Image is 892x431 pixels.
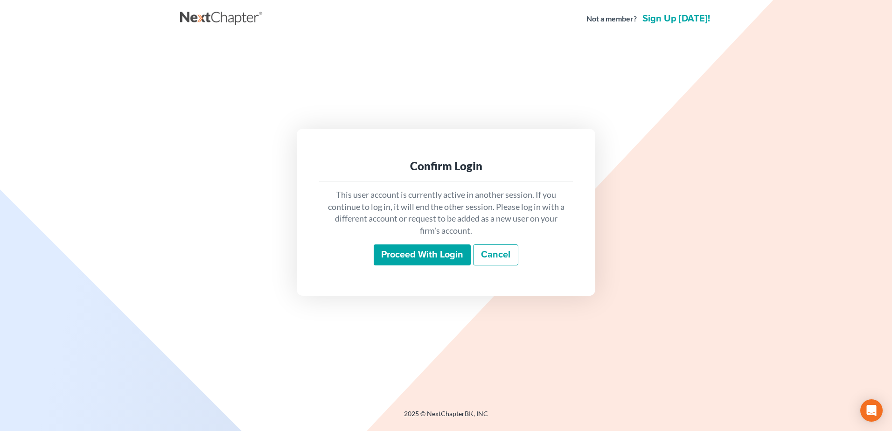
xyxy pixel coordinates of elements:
[327,189,565,237] p: This user account is currently active in another session. If you continue to log in, it will end ...
[374,244,471,266] input: Proceed with login
[180,409,712,426] div: 2025 © NextChapterBK, INC
[641,14,712,23] a: Sign up [DATE]!
[586,14,637,24] strong: Not a member?
[327,159,565,174] div: Confirm Login
[473,244,518,266] a: Cancel
[860,399,883,422] div: Open Intercom Messenger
